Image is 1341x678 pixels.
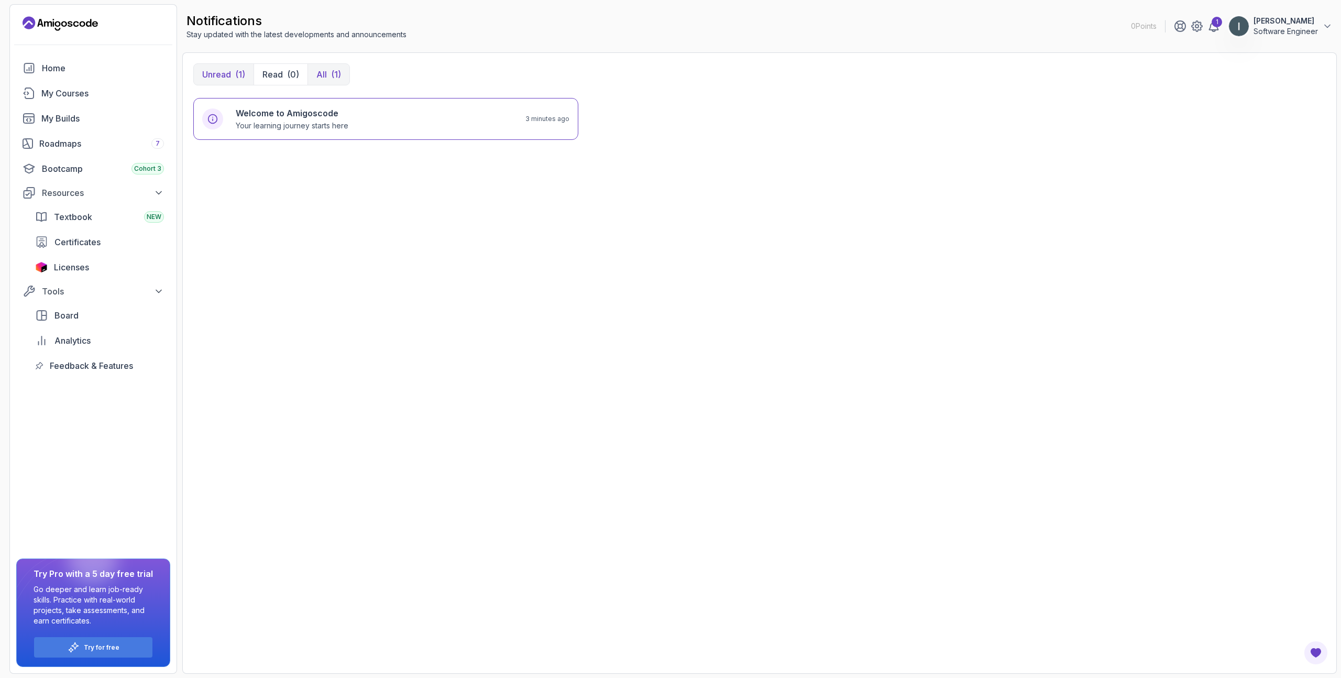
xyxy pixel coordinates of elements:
[54,309,79,322] span: Board
[84,643,119,652] a: Try for free
[307,64,349,85] button: All(1)
[54,261,89,274] span: Licenses
[235,68,245,81] div: (1)
[316,68,327,81] p: All
[236,107,348,119] h6: Welcome to Amigoscode
[287,68,299,81] div: (0)
[34,637,153,658] button: Try for free
[16,282,170,301] button: Tools
[54,334,91,347] span: Analytics
[50,359,133,372] span: Feedback & Features
[29,257,170,278] a: licenses
[54,236,101,248] span: Certificates
[16,58,170,79] a: home
[35,262,48,272] img: jetbrains icon
[1229,16,1249,36] img: user profile image
[194,64,254,85] button: Unread(1)
[1254,26,1318,37] p: Software Engineer
[262,68,283,81] p: Read
[29,305,170,326] a: board
[16,183,170,202] button: Resources
[147,213,161,221] span: NEW
[16,108,170,129] a: builds
[42,285,164,298] div: Tools
[331,68,341,81] div: (1)
[16,158,170,179] a: bootcamp
[186,29,406,40] p: Stay updated with the latest developments and announcements
[54,211,92,223] span: Textbook
[236,121,348,131] p: Your learning journey starts here
[29,232,170,253] a: certificates
[134,165,161,173] span: Cohort 3
[525,115,569,123] p: 3 minutes ago
[41,87,164,100] div: My Courses
[1303,640,1328,665] button: Open Feedback Button
[42,62,164,74] div: Home
[29,206,170,227] a: textbook
[254,64,307,85] button: Read(0)
[1228,16,1333,37] button: user profile image[PERSON_NAME]Software Engineer
[34,584,153,626] p: Go deeper and learn job-ready skills. Practice with real-world projects, take assessments, and ea...
[42,162,164,175] div: Bootcamp
[202,68,231,81] p: Unread
[1207,20,1220,32] a: 1
[1254,16,1318,26] p: [PERSON_NAME]
[186,13,406,29] h2: notifications
[41,112,164,125] div: My Builds
[29,330,170,351] a: analytics
[29,355,170,376] a: feedback
[16,133,170,154] a: roadmaps
[1212,17,1222,27] div: 1
[16,83,170,104] a: courses
[1131,21,1157,31] p: 0 Points
[23,15,98,32] a: Landing page
[39,137,164,150] div: Roadmaps
[42,187,164,199] div: Resources
[156,139,160,148] span: 7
